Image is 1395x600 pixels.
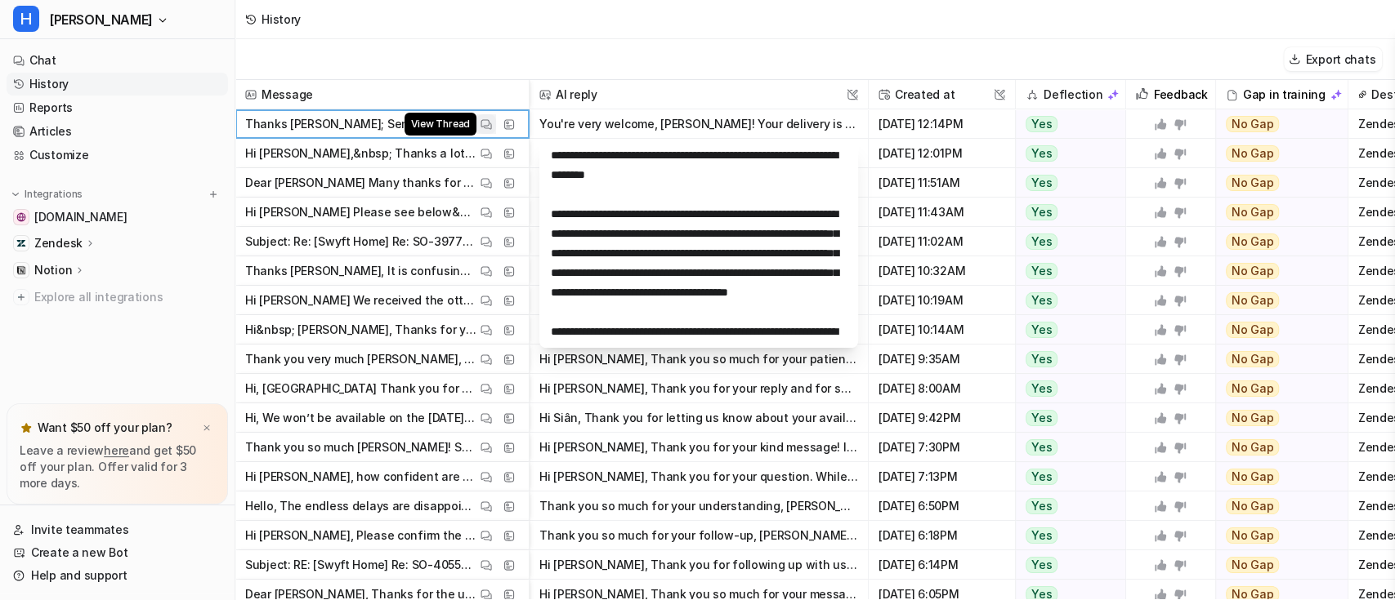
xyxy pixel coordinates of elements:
span: [DATE] 7:30PM [875,433,1008,462]
button: No Gap [1216,315,1336,344]
button: Yes [1016,109,1116,139]
button: View Thread [476,114,496,134]
span: Yes [1026,263,1057,279]
span: No Gap [1226,527,1280,544]
span: No Gap [1226,175,1280,191]
div: Gap in training [1223,80,1341,109]
span: Created at [875,80,1008,109]
button: Yes [1016,550,1116,580]
button: Integrations [7,186,87,202]
span: No Gap [1226,204,1280,220]
span: [DATE] 10:19AM [875,286,1008,315]
button: Export chats [1284,47,1382,71]
button: Hi [PERSON_NAME], Thank you for your kind message! I'm glad everything is set for your delivery. ... [539,433,858,462]
div: History [262,11,301,28]
button: Hi [PERSON_NAME], Thank you for following up with us. I’m checking on your order SO-405507 to con... [539,550,858,580]
p: Thank you so much [PERSON_NAME]! Sent from my iPhone [245,433,476,462]
button: No Gap [1216,198,1336,227]
p: Thanks [PERSON_NAME]; Sent from my iPhone [245,109,476,139]
p: Hi [PERSON_NAME], how confident are you in the mid October date? Thanks, Catherine&nbsp; [245,462,476,491]
button: Hi [PERSON_NAME], Thank you for your question. While our team does everything possible to keep to... [539,462,858,491]
span: No Gap [1226,410,1280,426]
button: No Gap [1216,403,1336,433]
span: AI reply [536,80,861,109]
button: Hi [PERSON_NAME], Thank you for your reply and for sharing your concerns—I completely understand ... [539,374,858,403]
img: Notion [16,265,26,275]
h2: Feedback [1154,80,1208,109]
a: Reports [7,96,228,119]
img: expand menu [10,189,21,200]
span: Yes [1026,292,1057,309]
button: Yes [1016,139,1116,168]
p: Thank you very much [PERSON_NAME], I do appreciate that.&nbsp; AIT were supposed to be looking in... [245,344,476,374]
button: No Gap [1216,168,1336,198]
p: Hi [PERSON_NAME], Please confirm the Loveseat is being delivered on the 23rd&nbsp;and the followi... [245,521,476,550]
span: Explore all integrations [34,284,221,310]
span: Yes [1026,116,1057,132]
a: Customize [7,144,228,167]
img: menu_add.svg [208,189,219,200]
button: No Gap [1216,227,1336,256]
span: [DATE] 9:35AM [875,344,1008,374]
button: Yes [1016,256,1116,286]
p: Subject: RE: [Swyft Home] Re: SO-405507 Description: This is a follow-up to your previous request... [245,550,476,580]
span: [DATE] 6:18PM [875,521,1008,550]
button: Yes [1016,462,1116,491]
span: Yes [1026,557,1057,573]
span: No Gap [1226,469,1280,485]
button: Hi [PERSON_NAME], Thank you so much for your patience and for letting us know your concerns. I co... [539,344,858,374]
span: H [13,6,39,32]
span: [DATE] 11:43AM [875,198,1008,227]
span: Yes [1026,351,1057,367]
span: No Gap [1226,557,1280,573]
span: Yes [1026,498,1057,514]
img: x [202,423,212,433]
button: Yes [1016,403,1116,433]
p: Want $50 off your plan? [38,420,172,436]
button: No Gap [1216,491,1336,521]
button: Yes [1016,433,1116,462]
a: Help and support [7,564,228,587]
p: Hi [PERSON_NAME] We received the ottoman this morning and it is lovely but unfortunately one end ... [245,286,476,315]
p: Hello, The endless delays are disappointing but thank you for letting me know. I appreciate your ... [245,491,476,521]
button: No Gap [1216,139,1336,168]
span: [DATE] 9:42PM [875,403,1008,433]
span: [DATE] 11:02AM [875,227,1008,256]
button: You're very welcome, [PERSON_NAME]! Your delivery is all set for [DATE], [DATE]. You'll receive a... [539,109,858,139]
span: [PERSON_NAME] [49,8,153,31]
button: No Gap [1216,109,1336,139]
button: Yes [1016,286,1116,315]
span: [DOMAIN_NAME] [34,209,127,225]
a: Create a new Bot [7,541,228,564]
button: Thank you so much for your understanding, [PERSON_NAME]. I truly appreciate your patience with al... [539,491,858,521]
h2: Deflection [1044,80,1102,109]
p: Leave a review and get $50 off your plan. Offer valid for 3 more days. [20,442,215,491]
span: No Gap [1226,116,1280,132]
p: Zendesk [34,235,83,251]
button: No Gap [1216,550,1336,580]
button: No Gap [1216,521,1336,550]
span: [DATE] 6:50PM [875,491,1008,521]
span: Yes [1026,322,1057,338]
a: Articles [7,120,228,143]
span: No Gap [1226,380,1280,397]
p: Hi, We won’t be available on the [DATE] I’m Afraid. Can you please amend the delivery date to [DA... [245,403,476,433]
button: Yes [1016,168,1116,198]
span: Yes [1026,527,1057,544]
p: Notion [34,262,72,278]
span: Message [242,80,522,109]
span: [DATE] 11:51AM [875,168,1008,198]
button: No Gap [1216,256,1336,286]
span: View Thread [405,113,476,136]
span: No Gap [1226,322,1280,338]
span: [DATE] 10:14AM [875,315,1008,344]
p: Hi [PERSON_NAME] Please see below&nbsp; [PERSON_NAME], Hi Mate Please can you help sort out the i... [245,198,476,227]
p: Dear [PERSON_NAME] Many thanks for this. Best wishes [PERSON_NAME] Sent from my Galaxy [245,168,476,198]
button: No Gap [1216,374,1336,403]
p: Thanks [PERSON_NAME], It is confusing. We haven’t had any update in a week. It’s not even clear i... [245,256,476,286]
button: No Gap [1216,462,1336,491]
a: here [104,443,129,457]
span: Yes [1026,410,1057,426]
button: Yes [1016,491,1116,521]
p: Hi&nbsp; [PERSON_NAME], Thanks for your email. The delivery people said it wasn't their job to as... [245,315,476,344]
